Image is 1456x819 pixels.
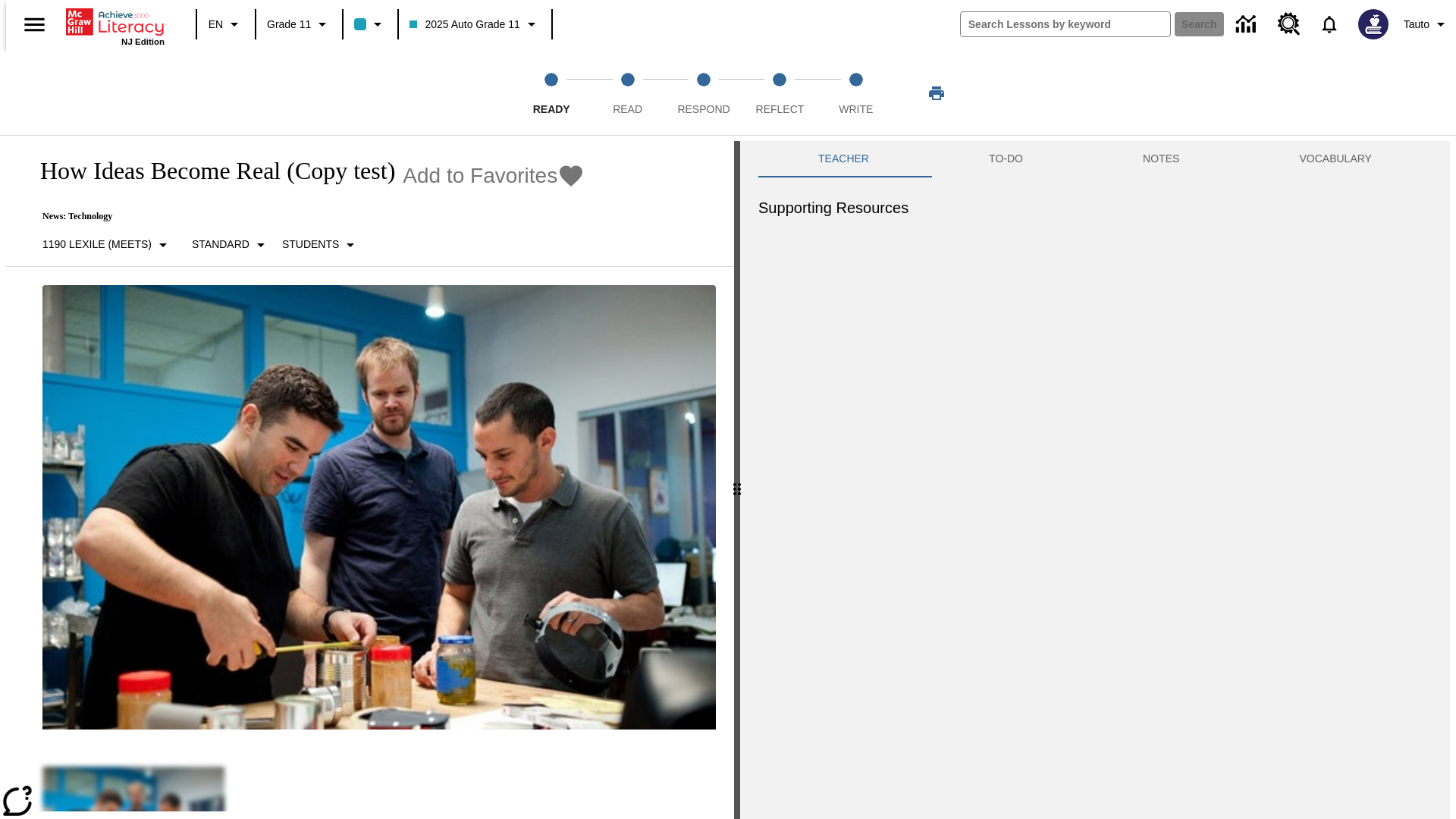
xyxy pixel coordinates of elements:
span: Write [839,103,873,115]
p: Students [282,237,339,253]
span: EN [209,17,223,33]
input: search field [961,12,1170,36]
div: activity [740,141,1450,819]
button: Profile/Settings [1398,11,1456,38]
p: News: Technology [24,211,585,222]
button: Open side menu [12,2,57,47]
p: Standard [192,237,249,253]
div: Home [66,5,165,46]
img: Quirky founder Ben Kaufman tests a new product with co-worker Gaz Brown and product inventor Jon ... [42,285,716,730]
button: NOTES [1083,141,1239,177]
button: Read step 2 of 5 [583,52,671,135]
h6: Supporting Resources [758,196,1432,220]
button: Scaffolds, Standard [186,231,276,259]
span: NJ Edition [121,37,165,46]
h1: How Ideas Become Real (Copy test) [24,157,395,185]
button: Class: 2025 Auto Grade 11, Select your class [403,11,546,38]
button: TO-DO [929,141,1083,177]
button: Write step 5 of 5 [812,52,900,135]
button: Select Student [276,231,366,259]
div: Instructional Panel Tabs [758,141,1432,177]
button: Ready step 1 of 5 [507,52,595,135]
button: Add to Favorites - How Ideas Become Real (Copy test) [403,162,585,189]
div: reading [6,141,734,811]
button: Reflect step 4 of 5 [736,52,824,135]
span: Grade 11 [267,17,311,33]
span: Add to Favorites [403,164,557,188]
a: Resource Center, Will open in new tab [1269,4,1310,45]
a: Notifications [1310,5,1349,44]
button: Select a new avatar [1349,5,1398,44]
button: Print [912,80,961,107]
button: Language: EN, Select a language [202,11,250,38]
button: Respond step 3 of 5 [660,52,748,135]
span: 2025 Auto Grade 11 [409,17,519,33]
button: Select Lexile, 1190 Lexile (Meets) [36,231,178,259]
div: Press Enter or Spacebar and then press right and left arrow keys to move the slider [734,141,740,819]
span: Reflect [756,103,805,115]
button: Teacher [758,141,929,177]
img: Avatar [1358,9,1389,39]
span: Ready [533,103,570,115]
span: Read [613,103,642,115]
button: Grade: Grade 11, Select a grade [261,11,337,38]
span: Tauto [1404,17,1429,33]
button: VOCABULARY [1239,141,1432,177]
a: Data Center [1227,4,1269,45]
span: Respond [677,103,730,115]
p: 1190 Lexile (Meets) [42,237,152,253]
button: Class color is light blue. Change class color [348,11,393,38]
